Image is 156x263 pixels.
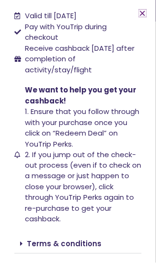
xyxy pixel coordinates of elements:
span: Valid till [DATE] [25,11,77,21]
div: Terms & conditions [14,235,142,254]
span: Pay with YouTrip during checkout [23,22,142,43]
span: 1. Ensure that you follow through with your purchase once you click on “Redeem Deal” on YouTrip P... [25,106,140,149]
span: Receive cashback [DATE] after completion of activity/stay/flight [25,43,135,75]
span: 2. If you jump out of the check-out process (even if to check on a message or just happen to clos... [25,149,142,224]
a: Close [139,10,146,17]
a: Terms & conditions [27,239,102,249]
span: We want to help you get your cashback! [25,85,137,106]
